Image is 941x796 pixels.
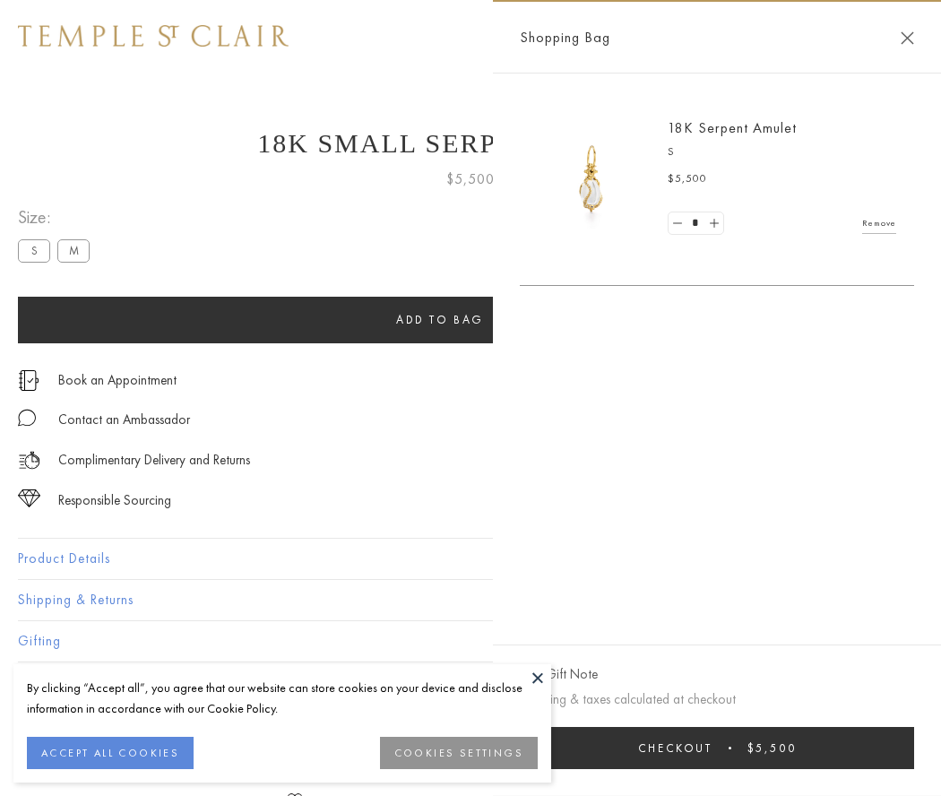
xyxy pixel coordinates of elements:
span: Shopping Bag [520,26,610,49]
label: S [18,239,50,262]
p: Shipping & taxes calculated at checkout [520,688,914,711]
img: MessageIcon-01_2.svg [18,409,36,427]
p: Complimentary Delivery and Returns [58,449,250,472]
img: icon_sourcing.svg [18,489,40,507]
div: By clicking “Accept all”, you agree that our website can store cookies on your device and disclos... [27,678,538,719]
span: Add to bag [396,312,484,327]
div: Contact an Ambassador [58,409,190,431]
a: Set quantity to 2 [704,212,722,235]
button: Product Details [18,539,923,579]
img: P51836-E11SERPPV [538,125,645,233]
a: Remove [862,213,896,233]
a: 18K Serpent Amulet [668,118,797,137]
span: Checkout [638,740,712,756]
span: $5,500 [747,740,797,756]
h1: 18K Small Serpent Amulet [18,128,923,159]
p: S [668,143,896,161]
button: Shipping & Returns [18,580,923,620]
a: Set quantity to 0 [669,212,686,235]
img: icon_appointment.svg [18,370,39,391]
button: Add to bag [18,297,862,343]
button: Close Shopping Bag [901,31,914,45]
button: Add Gift Note [520,663,598,686]
label: M [57,239,90,262]
span: Size: [18,203,97,232]
span: $5,500 [668,170,707,188]
div: Responsible Sourcing [58,489,171,512]
img: Temple St. Clair [18,25,289,47]
a: Book an Appointment [58,370,177,390]
span: $5,500 [446,168,495,191]
button: Gifting [18,621,923,662]
button: ACCEPT ALL COOKIES [27,737,194,769]
img: icon_delivery.svg [18,449,40,472]
button: Checkout $5,500 [520,727,914,769]
button: COOKIES SETTINGS [380,737,538,769]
